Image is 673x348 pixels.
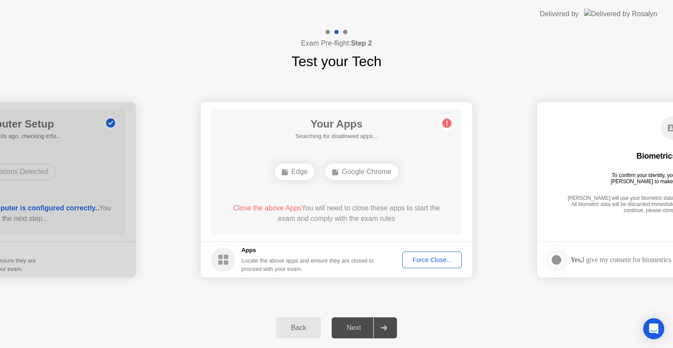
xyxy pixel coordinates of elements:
[233,204,301,212] span: Close the above Apps
[405,256,459,263] div: Force Close...
[334,324,373,332] div: Next
[570,256,582,263] strong: Yes,
[241,256,374,273] div: Locate the above apps and ensure they are closed to proceed with your exam.
[332,317,397,338] button: Next
[291,51,382,72] h1: Test your Tech
[295,116,378,132] h1: Your Apps
[224,203,450,224] div: You will need to close these apps to start the exam and comply with the exam rules
[402,252,462,268] button: Force Close...
[276,317,321,338] button: Back
[351,39,372,47] b: Step 2
[325,163,398,180] div: Google Chrome
[540,9,579,19] div: Delivered by
[275,163,315,180] div: Edge
[241,246,374,255] h5: Apps
[643,318,664,339] div: Open Intercom Messenger
[279,324,319,332] div: Back
[295,132,378,141] h5: Searching for disallowed apps...
[584,9,657,19] img: Delivered by Rosalyn
[301,38,372,49] h4: Exam Pre-flight:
